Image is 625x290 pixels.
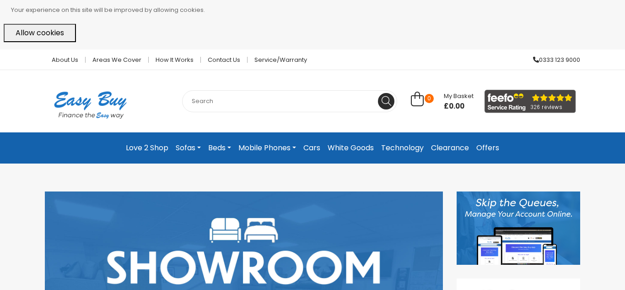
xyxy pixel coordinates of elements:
span: My Basket [444,92,474,100]
a: Offers [473,140,503,156]
a: 0 My Basket £0.00 [411,97,474,107]
img: feefo_logo [485,90,576,113]
a: Cars [300,140,324,156]
span: £0.00 [444,102,474,111]
a: Areas we cover [86,57,149,63]
a: Love 2 Shop [122,140,172,156]
a: Beds [205,140,235,156]
a: Mobile Phones [235,140,300,156]
a: About Us [45,57,86,63]
a: How it works [149,57,201,63]
button: Allow cookies [4,24,76,42]
a: Sofas [172,140,205,156]
input: Search [182,90,397,112]
a: Contact Us [201,57,248,63]
span: 0 [425,94,434,103]
img: Easy Buy [45,79,136,131]
img: Discover our App [457,192,580,265]
a: Technology [377,140,427,156]
a: Clearance [427,140,473,156]
a: White Goods [324,140,377,156]
a: Service/Warranty [248,57,307,63]
p: Your experience on this site will be improved by allowing cookies. [11,4,621,16]
a: 0333 123 9000 [526,57,580,63]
